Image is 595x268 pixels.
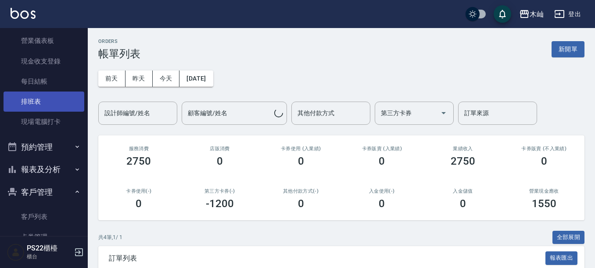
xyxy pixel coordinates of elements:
button: [DATE] [179,71,213,87]
h2: 卡券販賣 (不入業績) [514,146,574,152]
span: 訂單列表 [109,254,545,263]
a: 現場電腦打卡 [4,112,84,132]
button: 今天 [153,71,180,87]
h5: PS22櫃檯 [27,244,72,253]
a: 每日結帳 [4,71,84,92]
button: 客戶管理 [4,181,84,204]
h2: 店販消費 [190,146,250,152]
button: 前天 [98,71,125,87]
img: Logo [11,8,36,19]
h2: 卡券使用 (入業績) [271,146,331,152]
a: 報表匯出 [545,254,578,262]
button: 木屾 [516,5,547,23]
h2: 入金使用(-) [352,188,412,194]
h3: 2750 [451,155,475,167]
button: 預約管理 [4,136,84,159]
div: 木屾 [530,9,544,20]
h2: 營業現金應收 [514,188,574,194]
button: 報表及分析 [4,158,84,181]
h3: 0 [136,197,142,210]
h3: 0 [379,155,385,167]
button: 登出 [551,6,584,22]
h3: -1200 [206,197,234,210]
button: 全部展開 [552,231,585,244]
a: 營業儀表板 [4,31,84,51]
h2: 卡券使用(-) [109,188,169,194]
h3: 0 [217,155,223,167]
button: 新開單 [552,41,584,57]
h3: 0 [298,197,304,210]
img: Person [7,243,25,261]
button: save [494,5,511,23]
h3: 0 [541,155,547,167]
h3: 1550 [532,197,556,210]
a: 現金收支登錄 [4,51,84,71]
h2: 第三方卡券(-) [190,188,250,194]
h3: 2750 [126,155,151,167]
h2: 業績收入 [433,146,493,152]
button: 昨天 [125,71,153,87]
p: 櫃台 [27,253,72,261]
a: 卡券管理 [4,227,84,247]
a: 客戶列表 [4,207,84,227]
button: 報表匯出 [545,251,578,265]
p: 共 4 筆, 1 / 1 [98,233,122,241]
h3: 服務消費 [109,146,169,152]
h2: 入金儲值 [433,188,493,194]
h2: 其他付款方式(-) [271,188,331,194]
h3: 0 [460,197,466,210]
h3: 0 [298,155,304,167]
h2: ORDERS [98,39,140,44]
h2: 卡券販賣 (入業績) [352,146,412,152]
h3: 帳單列表 [98,48,140,60]
a: 新開單 [552,45,584,53]
h3: 0 [379,197,385,210]
button: Open [437,106,451,120]
a: 排班表 [4,92,84,112]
